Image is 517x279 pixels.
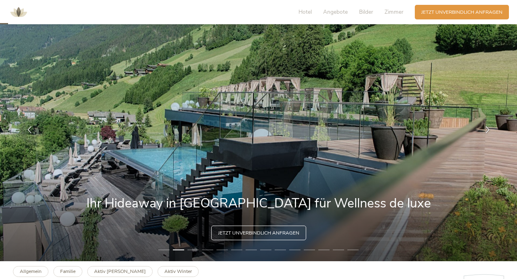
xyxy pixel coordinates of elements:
span: Bilder [359,8,373,16]
a: AMONTI & LUNARIS Wellnessresort [6,10,31,14]
a: Aktiv [PERSON_NAME] [87,266,153,277]
span: Angebote [323,8,348,16]
span: Jetzt unverbindlich anfragen [218,230,299,237]
a: Aktiv Winter [158,266,199,277]
span: Hotel [298,8,312,16]
a: Familie [53,266,82,277]
span: Jetzt unverbindlich anfragen [421,9,502,16]
a: Allgemein [13,266,48,277]
b: Aktiv Winter [164,268,192,275]
b: Familie [60,268,76,275]
span: Zimmer [385,8,404,16]
b: Aktiv [PERSON_NAME] [94,268,146,275]
b: Allgemein [20,268,42,275]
